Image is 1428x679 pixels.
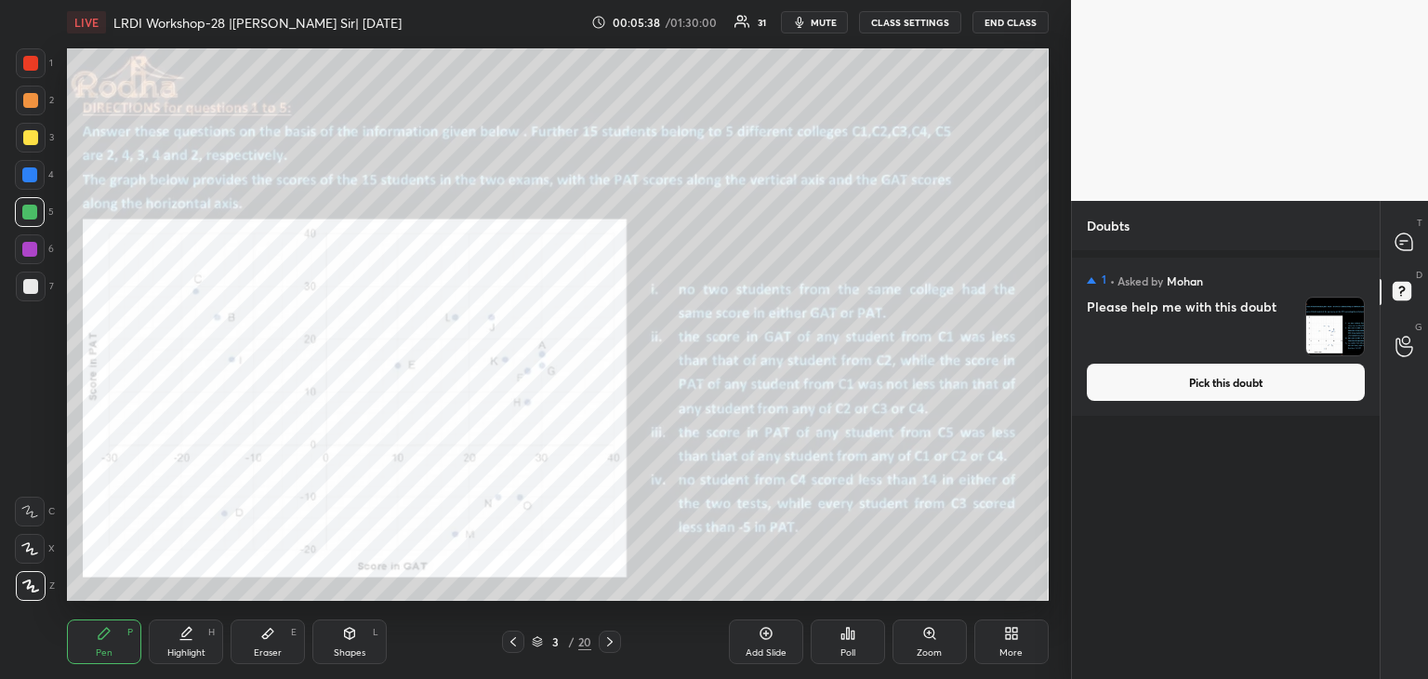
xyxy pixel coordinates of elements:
h4: Please help me with this doubt [1087,297,1298,356]
div: Eraser [254,648,282,658]
button: Pick this doubt [1087,364,1365,401]
button: END CLASS [972,11,1049,33]
div: 2 [16,86,54,115]
div: H [208,628,215,637]
div: 3 [547,636,565,647]
h5: Mohan [1167,273,1203,289]
button: mute [781,11,848,33]
h5: • Asked by [1110,273,1163,289]
p: T [1417,216,1422,230]
div: Pen [96,648,112,658]
button: CLASS SETTINGS [859,11,961,33]
div: LIVE [67,11,106,33]
div: C [15,497,55,526]
h5: 1 [1102,273,1106,287]
div: P [127,628,133,637]
div: 5 [15,197,54,227]
span: mute [811,16,837,29]
div: 7 [16,272,54,301]
div: 31 [758,18,766,27]
div: X [15,534,55,564]
div: Highlight [167,648,205,658]
div: Z [16,571,55,601]
p: D [1416,268,1422,282]
div: 3 [16,123,54,153]
div: Shapes [334,648,365,658]
div: 6 [15,234,54,264]
div: Add Slide [746,648,787,658]
div: L [373,628,378,637]
p: G [1415,320,1422,334]
div: Zoom [917,648,942,658]
div: / [569,636,575,647]
div: 1 [16,48,53,78]
div: 20 [578,633,591,650]
div: E [291,628,297,637]
div: Poll [840,648,855,658]
img: 175955966929H6W3.png [1306,298,1364,355]
h4: LRDI Workshop-28 |[PERSON_NAME] Sir| [DATE] [113,14,402,32]
div: grid [1072,250,1380,679]
div: More [999,648,1023,658]
div: 4 [15,160,54,190]
p: Doubts [1072,201,1144,250]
